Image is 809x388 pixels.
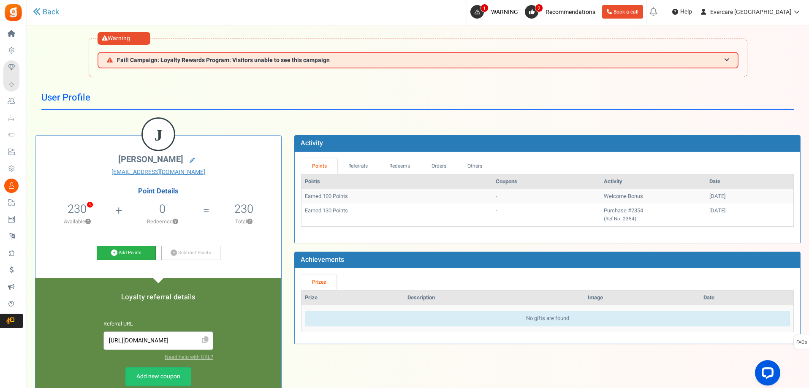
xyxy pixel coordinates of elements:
a: Redeems [379,158,421,174]
h5: 0 [159,203,166,215]
a: [EMAIL_ADDRESS][DOMAIN_NAME] [42,168,275,176]
span: [PERSON_NAME] [118,153,183,166]
div: [DATE] [709,193,790,201]
p: Redeemed [123,218,202,225]
a: Subtract Points [161,246,220,260]
a: Orders [421,158,457,174]
td: - [492,189,600,204]
span: Recommendations [546,8,595,16]
a: Need help with URL? [165,353,213,361]
a: Referrals [337,158,379,174]
th: Coupons [492,174,600,189]
p: Total [210,218,277,225]
b: Achievements [301,255,344,265]
th: Prize [301,290,404,305]
th: Image [584,290,700,305]
td: Welcome Bonus [600,189,706,204]
div: No gifts are found [305,311,790,326]
th: Description [404,290,584,305]
p: Available [40,218,114,225]
a: Prizes [301,274,337,290]
span: 2 [535,4,543,12]
figcaption: J [143,119,174,152]
span: Evercare [GEOGRAPHIC_DATA] [710,8,791,16]
span: FAQs [796,334,807,350]
span: Help [678,8,692,16]
td: Earned 130 Points [301,203,492,226]
a: Others [457,158,493,174]
td: Earned 100 Points [301,189,492,204]
th: Points [301,174,492,189]
span: Click to Copy [198,333,212,348]
a: Help [669,5,695,19]
a: Add new coupon [125,367,191,386]
div: Warning [98,32,150,45]
a: 1 WARNING [470,5,521,19]
small: (Ref No: 2354) [604,215,636,222]
th: Date [706,174,793,189]
th: Date [700,290,793,305]
h1: User Profile [41,86,794,110]
th: Activity [600,174,706,189]
span: Fail! Campaign: Loyalty Rewards Program: Visitors unable to see this campaign [117,57,330,63]
h6: Referral URL [103,321,213,327]
a: Add Points [97,246,156,260]
span: 1 [481,4,489,12]
a: 2 Recommendations [525,5,599,19]
img: Gratisfaction [4,3,23,22]
h4: Point Details [35,187,281,195]
h5: Loyalty referral details [44,293,273,301]
button: ? [85,219,91,225]
button: ? [173,219,178,225]
span: 230 [68,201,87,217]
a: Book a call [602,5,643,19]
td: Purchase #2354 [600,203,706,226]
h5: 230 [234,203,253,215]
b: Activity [301,138,323,148]
td: - [492,203,600,226]
div: [DATE] [709,207,790,215]
button: ? [247,219,252,225]
a: Points [301,158,337,174]
span: WARNING [491,8,518,16]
